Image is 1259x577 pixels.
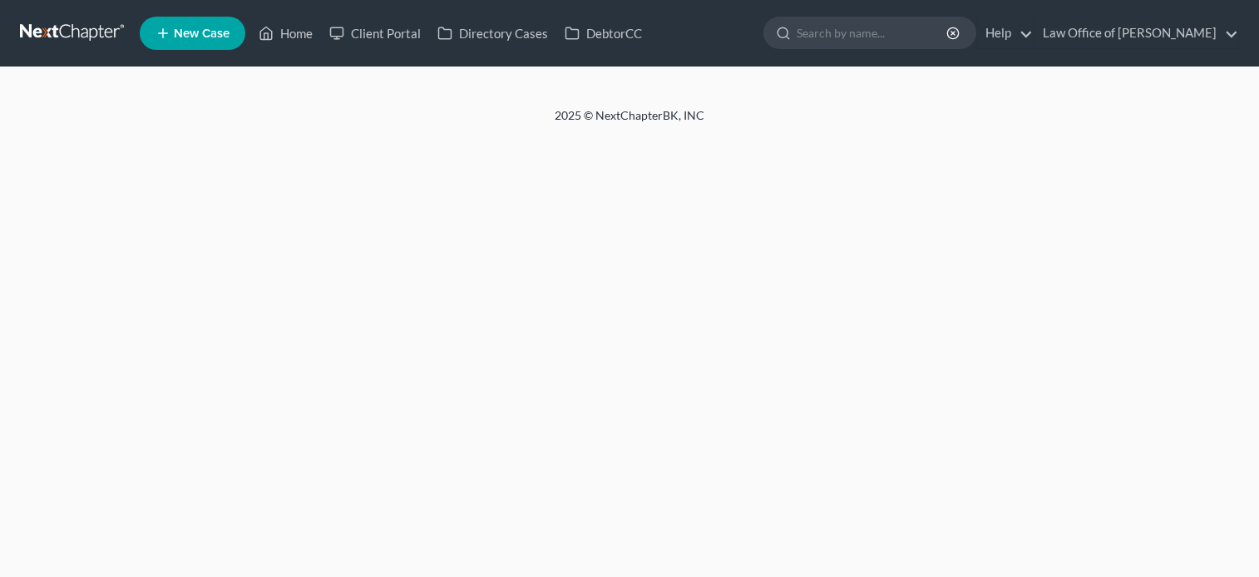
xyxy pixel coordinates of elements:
[156,107,1103,137] div: 2025 © NextChapterBK, INC
[556,18,650,48] a: DebtorCC
[429,18,556,48] a: Directory Cases
[1034,18,1238,48] a: Law Office of [PERSON_NAME]
[977,18,1033,48] a: Help
[250,18,321,48] a: Home
[797,17,949,48] input: Search by name...
[321,18,429,48] a: Client Portal
[174,27,230,40] span: New Case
